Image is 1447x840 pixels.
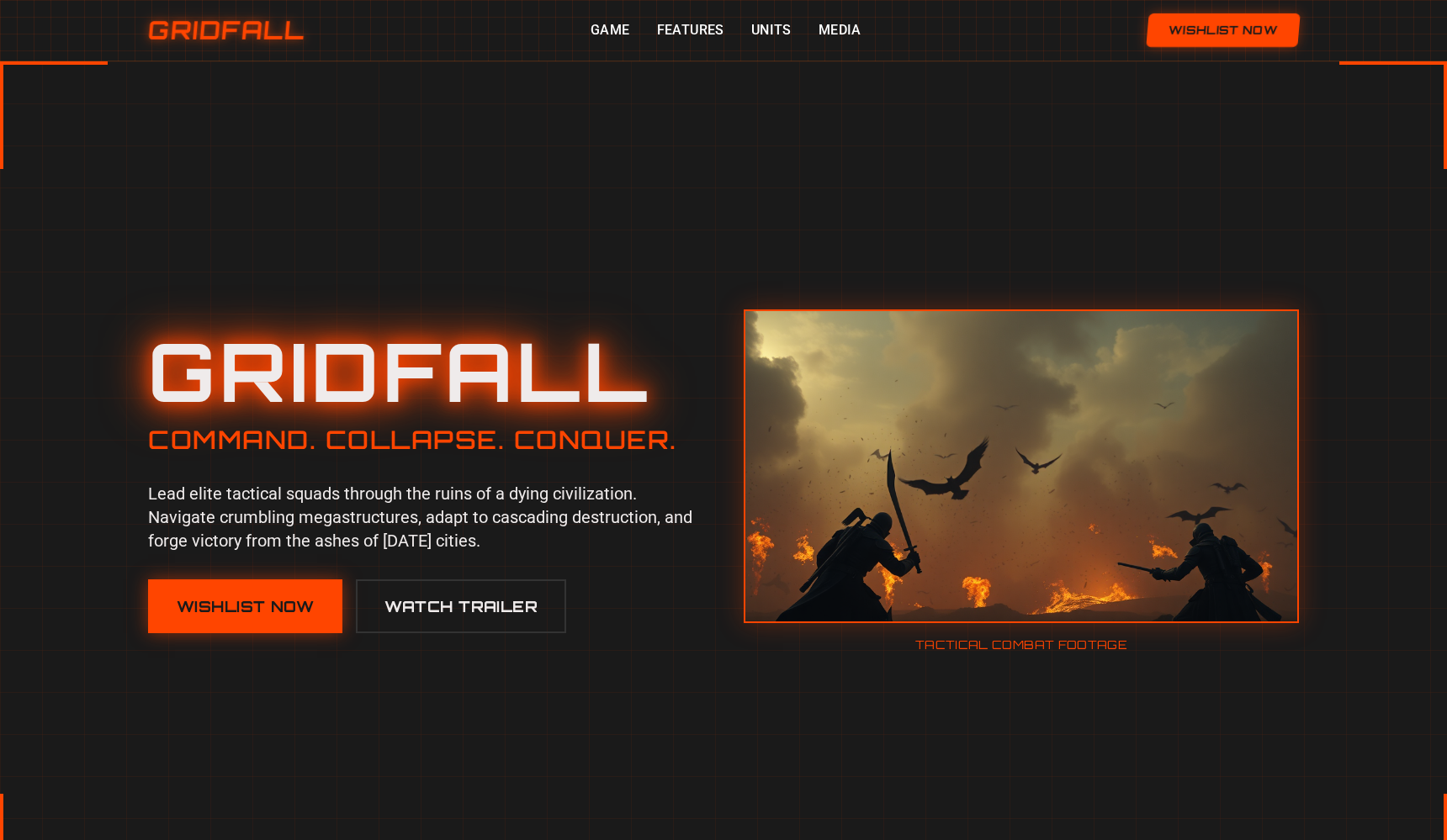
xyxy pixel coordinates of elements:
[744,637,1299,653] p: TACTICAL COMBAT FOOTAGE
[148,482,703,552] p: Lead elite tactical squads through the ruins of a dying civilization. Navigate crumbling megastru...
[1146,13,1301,47] button: WISHLIST NOW
[356,579,566,633] button: WATCH TRAILER
[657,20,724,40] button: FEATURES
[146,15,305,45] h1: GRIDFALL
[148,330,703,411] h1: GRIDFALL
[819,20,861,40] button: MEDIA
[148,579,342,633] button: WISHLIST NOW
[591,20,630,40] button: GAME
[751,20,792,40] button: UNITS
[148,425,703,455] h2: COMMAND. COLLAPSE. CONQUER.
